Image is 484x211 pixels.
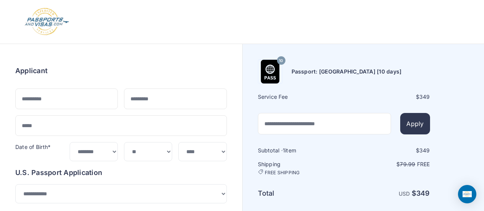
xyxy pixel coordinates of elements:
img: Logo [24,8,70,36]
h6: Subtotal · item [258,147,343,154]
span: 1 [283,147,285,154]
div: $ [345,147,430,154]
p: $ [345,160,430,168]
strong: $ [412,189,430,197]
h6: Total [258,188,343,199]
h6: Shipping [258,160,343,176]
span: 349 [419,93,430,100]
span: 349 [419,147,430,154]
button: Apply [400,113,430,134]
h6: Service Fee [258,93,343,101]
div: Open Intercom Messenger [458,185,476,203]
label: Date of Birth* [15,144,51,150]
img: Product Name [258,60,282,83]
span: 349 [416,189,430,197]
span: USD [399,190,410,197]
span: Free [417,161,430,167]
span: 79.99 [400,161,415,167]
div: $ [345,93,430,101]
h6: Passport: [GEOGRAPHIC_DATA] [10 days] [292,68,402,75]
h6: U.S. Passport Application [15,167,227,178]
h6: Applicant [15,65,47,76]
span: 10 [279,56,283,66]
span: FREE SHIPPING [265,170,300,176]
